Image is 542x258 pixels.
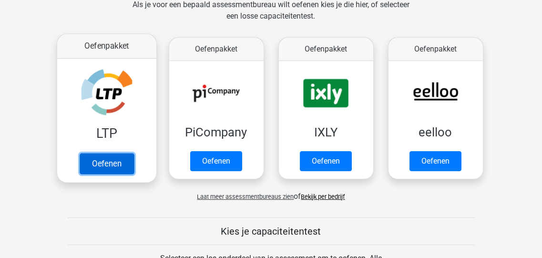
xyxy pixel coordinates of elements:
[52,183,491,202] div: of
[79,153,133,174] a: Oefenen
[68,226,475,237] h5: Kies je capaciteitentest
[300,151,352,171] a: Oefenen
[190,151,242,171] a: Oefenen
[301,193,345,200] a: Bekijk per bedrijf
[409,151,461,171] a: Oefenen
[197,193,294,200] span: Laat meer assessmentbureaus zien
